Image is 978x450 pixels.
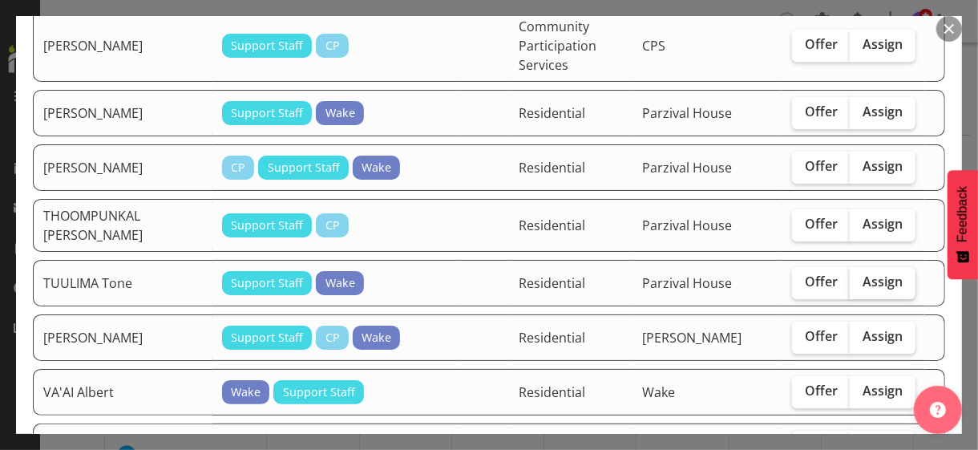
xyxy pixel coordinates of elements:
span: [PERSON_NAME] [642,329,742,347]
span: Parzival House [642,217,732,234]
span: Assign [863,328,903,344]
span: Wake [642,383,675,401]
span: Residential [519,274,585,292]
span: Support Staff [231,329,303,347]
span: Residential [519,383,585,401]
span: Offer [805,103,838,120]
span: Wake [231,383,261,401]
span: Wake [325,274,355,292]
span: Support Staff [231,104,303,122]
span: Offer [805,216,838,232]
span: Assign [863,383,903,399]
span: Assign [863,216,903,232]
span: Assign [863,103,903,120]
span: Residential [519,217,585,234]
span: Parzival House [642,274,732,292]
span: Support Staff [268,159,340,176]
td: [PERSON_NAME] [33,10,212,82]
td: [PERSON_NAME] [33,144,212,191]
span: Offer [805,36,838,52]
td: VA'AI Albert [33,369,212,416]
span: CP [325,329,340,347]
span: Support Staff [231,217,303,234]
span: Offer [805,328,838,344]
span: Feedback [956,186,970,242]
span: Offer [805,274,838,290]
td: [PERSON_NAME] [33,90,212,136]
span: Residential [519,104,585,122]
td: THOOMPUNKAL [PERSON_NAME] [33,199,212,252]
span: Assign [863,158,903,174]
span: Support Staff [231,274,303,292]
span: CP [325,37,340,55]
span: Wake [362,159,391,176]
span: Offer [805,158,838,174]
span: Wake [362,329,391,347]
span: Assign [863,274,903,290]
span: Assign [863,36,903,52]
button: Feedback - Show survey [948,170,978,279]
td: TUULIMA Tone [33,260,212,306]
span: Residential [519,329,585,347]
span: CP [325,217,340,234]
span: Wake [325,104,355,122]
span: Community Participation Services [519,18,596,74]
span: Residential [519,159,585,176]
img: help-xxl-2.png [930,402,946,418]
span: CPS [642,37,665,55]
span: Support Staff [283,383,355,401]
span: CP [231,159,245,176]
span: Parzival House [642,104,732,122]
span: Parzival House [642,159,732,176]
span: Support Staff [231,37,303,55]
td: [PERSON_NAME] [33,314,212,361]
span: Offer [805,383,838,399]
